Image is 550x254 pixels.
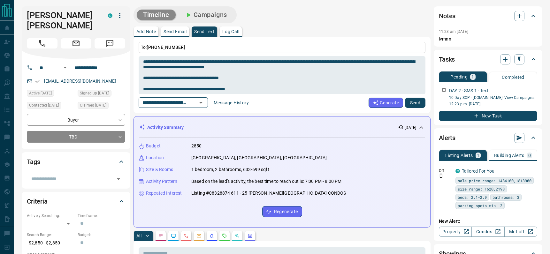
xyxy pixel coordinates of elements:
button: Timeline [137,10,176,20]
p: Send Text [194,29,215,34]
p: Search Range: [27,232,74,238]
a: Property [439,227,472,237]
div: Activity Summary[DATE] [139,122,425,133]
p: Pending [450,75,468,79]
p: Timeframe: [78,213,125,219]
p: Add Note [136,29,156,34]
svg: Lead Browsing Activity [171,233,176,238]
h2: Notes [439,11,455,21]
button: Regenerate [262,206,302,217]
svg: Email Verified [35,79,40,84]
span: Active [DATE] [29,90,52,96]
div: Thu Aug 07 2025 [78,102,125,111]
p: Log Call [222,29,239,34]
h2: Alerts [439,133,455,143]
p: Repeated Interest [146,190,182,197]
p: DAY 2 - SMS 1 - Text [449,87,489,94]
span: bathrooms: 3 [493,194,519,200]
span: [PHONE_NUMBER] [147,45,185,50]
p: Activity Pattern [146,178,177,185]
button: Message History [210,98,253,108]
p: Listing #C8328874 611 - 25 [PERSON_NAME][GEOGRAPHIC_DATA] CONDOS [191,190,346,197]
p: Completed [502,75,524,79]
p: [DATE] [405,125,416,131]
a: [EMAIL_ADDRESS][DOMAIN_NAME] [44,78,116,84]
p: New Alert: [439,218,537,225]
button: Campaigns [178,10,233,20]
p: Budget [146,143,161,149]
a: Condos [471,227,504,237]
div: Alerts [439,130,537,146]
p: Based on the lead's activity, the best time to reach out is: 7:00 PM - 8:00 PM [191,178,341,185]
svg: Emails [196,233,202,238]
span: sale price range: 1484100,1813900 [458,177,531,184]
button: Generate [369,98,403,108]
span: Claimed [DATE] [80,102,106,108]
span: Signed up [DATE] [80,90,109,96]
span: Email [61,38,91,49]
div: Wed Jul 30 2025 [78,90,125,99]
h2: Criteria [27,196,48,206]
p: Size & Rooms [146,166,173,173]
div: Tags [27,154,125,169]
p: 11:23 am [DATE] [439,29,468,34]
button: New Task [439,111,537,121]
p: Location [146,154,164,161]
span: beds: 2.1-2.9 [458,194,487,200]
svg: Opportunities [235,233,240,238]
span: Call [27,38,57,49]
div: condos.ca [455,169,460,173]
span: parking spots min: 2 [458,202,502,209]
svg: Listing Alerts [209,233,214,238]
button: Open [61,64,69,71]
h2: Tasks [439,54,455,64]
span: Contacted [DATE] [29,102,59,108]
div: TBD [27,131,125,143]
div: Buyer [27,114,125,126]
div: Criteria [27,194,125,209]
p: Send Email [164,29,187,34]
p: 0 [528,153,531,158]
a: Mr.Loft [504,227,537,237]
p: [GEOGRAPHIC_DATA], [GEOGRAPHIC_DATA], [GEOGRAPHIC_DATA] [191,154,327,161]
p: Off [439,168,452,174]
p: 2850 [191,143,202,149]
div: Tasks [439,52,537,67]
p: 1 [477,153,479,158]
p: 12:23 p.m. [DATE] [449,101,537,107]
p: Building Alerts [494,153,524,158]
svg: Push Notification Only [439,174,443,178]
p: 1 bedroom, 2 bathrooms, 633-699 sqft [191,166,269,173]
span: Message [95,38,125,49]
p: Listing Alerts [445,153,473,158]
svg: Calls [184,233,189,238]
div: Notes [439,8,537,24]
button: Open [196,98,205,107]
button: Open [114,175,123,183]
p: 1 [471,75,474,79]
span: size range: 1620,2198 [458,186,505,192]
a: Tailored For You [462,168,494,174]
p: lvmnn [439,36,537,42]
p: Actively Searching: [27,213,74,219]
p: Activity Summary [147,124,184,131]
svg: Notes [158,233,163,238]
div: Thu Aug 07 2025 [27,102,74,111]
button: Send [405,98,425,108]
p: Budget: [78,232,125,238]
div: Fri Aug 08 2025 [27,90,74,99]
p: $2,850 - $2,850 [27,238,74,248]
div: condos.ca [108,13,112,18]
svg: Agent Actions [248,233,253,238]
h2: Tags [27,157,40,167]
svg: Requests [222,233,227,238]
p: To: [139,42,425,53]
p: All [136,234,141,238]
a: 10 Day SOP - [DOMAIN_NAME]- View Campaigns [449,95,534,100]
h1: [PERSON_NAME] [PERSON_NAME] [27,10,98,31]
